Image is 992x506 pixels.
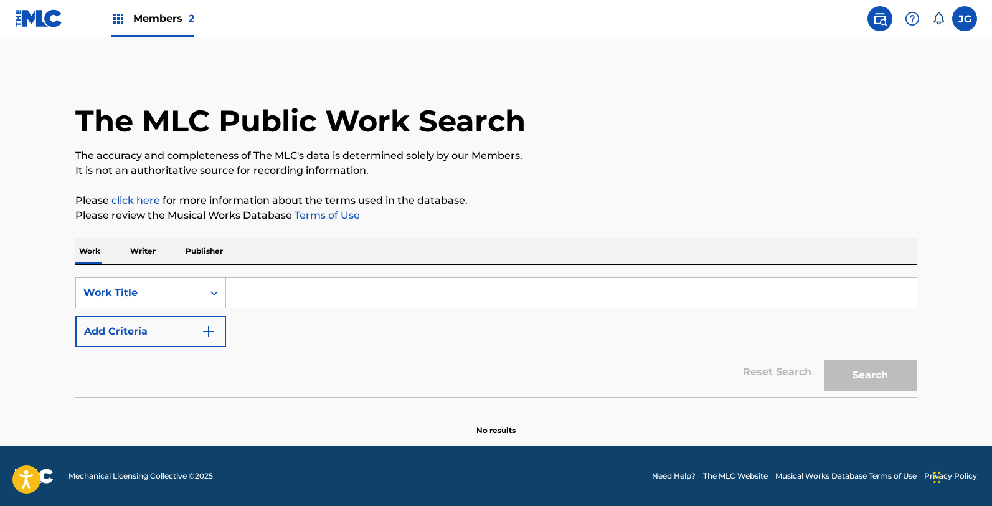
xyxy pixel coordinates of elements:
[68,470,213,482] span: Mechanical Licensing Collective © 2025
[75,102,526,140] h1: The MLC Public Work Search
[75,277,917,397] form: Search Form
[189,12,194,24] span: 2
[111,11,126,26] img: Top Rightsholders
[775,470,917,482] a: Musical Works Database Terms of Use
[932,12,945,25] div: Notifications
[703,470,768,482] a: The MLC Website
[933,459,941,496] div: Drag
[111,194,160,206] a: click here
[292,209,360,221] a: Terms of Use
[83,285,196,300] div: Work Title
[930,446,992,506] iframe: Chat Widget
[75,193,917,208] p: Please for more information about the terms used in the database.
[15,9,63,27] img: MLC Logo
[133,11,194,26] span: Members
[75,316,226,347] button: Add Criteria
[867,6,892,31] a: Public Search
[652,470,696,482] a: Need Help?
[126,238,159,264] p: Writer
[201,324,216,339] img: 9d2ae6d4665cec9f34b9.svg
[952,6,977,31] div: User Menu
[900,6,925,31] div: Help
[75,148,917,163] p: The accuracy and completeness of The MLC's data is determined solely by our Members.
[75,238,104,264] p: Work
[75,208,917,223] p: Please review the Musical Works Database
[182,238,227,264] p: Publisher
[924,470,977,482] a: Privacy Policy
[905,11,920,26] img: help
[872,11,887,26] img: search
[15,469,54,484] img: logo
[476,410,516,436] p: No results
[75,163,917,178] p: It is not an authoritative source for recording information.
